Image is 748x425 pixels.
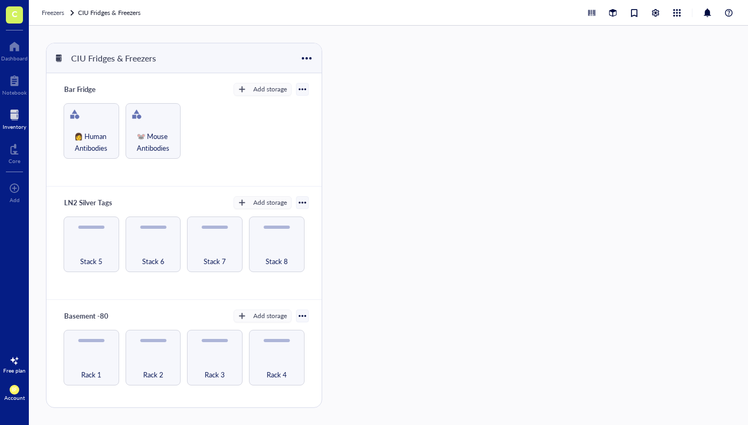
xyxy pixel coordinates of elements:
[1,38,28,61] a: Dashboard
[2,72,27,96] a: Notebook
[142,256,165,267] span: Stack 6
[143,369,163,381] span: Rack 2
[4,395,25,401] div: Account
[233,196,292,209] button: Add storage
[78,7,143,18] a: CIU Fridges & Freezers
[12,387,17,392] span: BF
[204,256,226,267] span: Stack 7
[12,7,18,20] span: C
[2,89,27,96] div: Notebook
[9,141,20,164] a: Core
[66,49,161,67] div: CIU Fridges & Freezers
[205,369,225,381] span: Rack 3
[42,8,64,17] span: Freezers
[130,130,176,154] span: 🐭 Mouse Antibodies
[59,82,123,97] div: Bar Fridge
[253,84,287,94] div: Add storage
[266,256,288,267] span: Stack 8
[3,367,26,374] div: Free plan
[253,198,287,207] div: Add storage
[10,197,20,203] div: Add
[233,310,292,322] button: Add storage
[68,130,114,154] span: 👩 Human Antibodies
[81,369,102,381] span: Rack 1
[80,256,103,267] span: Stack 5
[59,308,123,323] div: Basement -80
[267,369,287,381] span: Rack 4
[59,195,123,210] div: LN2 Silver Tags
[253,311,287,321] div: Add storage
[3,123,26,130] div: Inventory
[3,106,26,130] a: Inventory
[233,83,292,96] button: Add storage
[9,158,20,164] div: Core
[42,7,76,18] a: Freezers
[1,55,28,61] div: Dashboard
